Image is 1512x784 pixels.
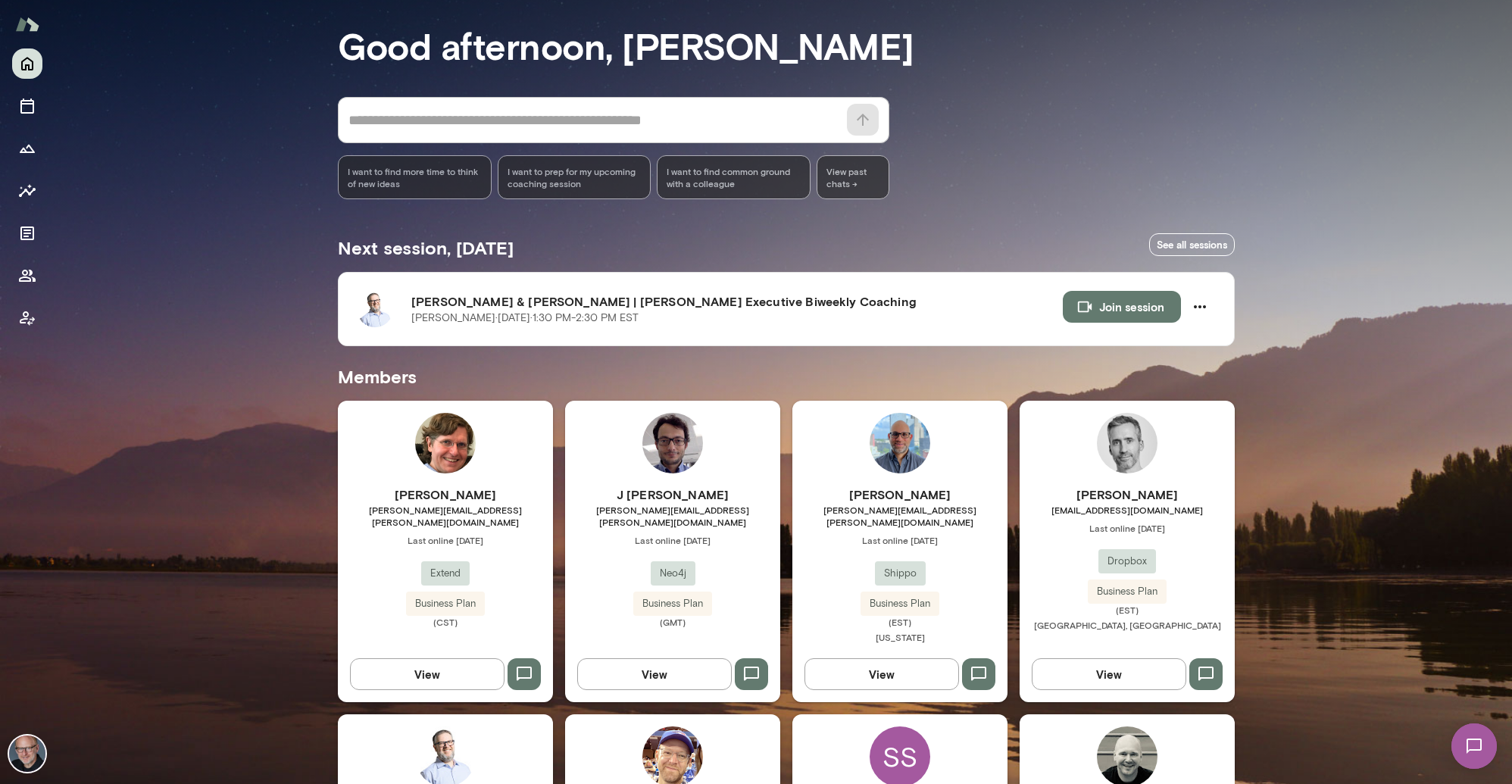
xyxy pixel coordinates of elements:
[338,534,553,546] span: Last online [DATE]
[1020,604,1235,616] span: (EST)
[421,566,470,581] span: Extend
[1097,413,1157,473] img: George Baier IV
[1098,554,1156,569] span: Dropbox
[651,566,695,581] span: Neo4j
[565,504,780,528] span: [PERSON_NAME][EMAIL_ADDRESS][PERSON_NAME][DOMAIN_NAME]
[338,236,514,260] h5: Next session, [DATE]
[1032,658,1186,690] button: View
[9,736,45,772] img: Nick Gould
[792,534,1007,546] span: Last online [DATE]
[338,504,553,528] span: [PERSON_NAME][EMAIL_ADDRESS][PERSON_NAME][DOMAIN_NAME]
[350,658,505,690] button: View
[15,10,39,39] img: Mento
[338,616,553,628] span: (CST)
[565,486,780,504] h6: J [PERSON_NAME]
[1020,522,1235,534] span: Last online [DATE]
[804,658,959,690] button: View
[667,165,801,189] span: I want to find common ground with a colleague
[348,165,482,189] span: I want to find more time to think of new ideas
[1020,486,1235,504] h6: [PERSON_NAME]
[338,364,1235,389] h5: Members
[12,261,42,291] button: Members
[792,616,1007,628] span: (EST)
[1149,233,1235,257] a: See all sessions
[338,486,553,504] h6: [PERSON_NAME]
[876,632,925,642] span: [US_STATE]
[1020,504,1235,516] span: [EMAIL_ADDRESS][DOMAIN_NAME]
[411,311,639,326] p: [PERSON_NAME] · [DATE] · 1:30 PM-2:30 PM EST
[498,155,651,199] div: I want to prep for my upcoming coaching session
[411,292,1063,311] h6: [PERSON_NAME] & [PERSON_NAME] | [PERSON_NAME] Executive Biweekly Coaching
[633,596,712,611] span: Business Plan
[565,534,780,546] span: Last online [DATE]
[12,218,42,248] button: Documents
[338,24,1235,67] h3: Good afternoon, [PERSON_NAME]
[1034,620,1221,630] span: [GEOGRAPHIC_DATA], [GEOGRAPHIC_DATA]
[12,91,42,121] button: Sessions
[1063,291,1181,323] button: Join session
[12,303,42,333] button: Client app
[1088,584,1167,599] span: Business Plan
[657,155,811,199] div: I want to find common ground with a colleague
[565,616,780,628] span: (GMT)
[406,596,485,611] span: Business Plan
[577,658,732,690] button: View
[12,48,42,79] button: Home
[415,413,476,473] img: Jonathan Sims
[792,486,1007,504] h6: [PERSON_NAME]
[508,165,642,189] span: I want to prep for my upcoming coaching session
[861,596,939,611] span: Business Plan
[875,566,926,581] span: Shippo
[817,155,889,199] span: View past chats ->
[792,504,1007,528] span: [PERSON_NAME][EMAIL_ADDRESS][PERSON_NAME][DOMAIN_NAME]
[870,413,930,473] img: Neil Patel
[338,155,492,199] div: I want to find more time to think of new ideas
[12,176,42,206] button: Insights
[12,133,42,164] button: Growth Plan
[642,413,703,473] img: J Barrasa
